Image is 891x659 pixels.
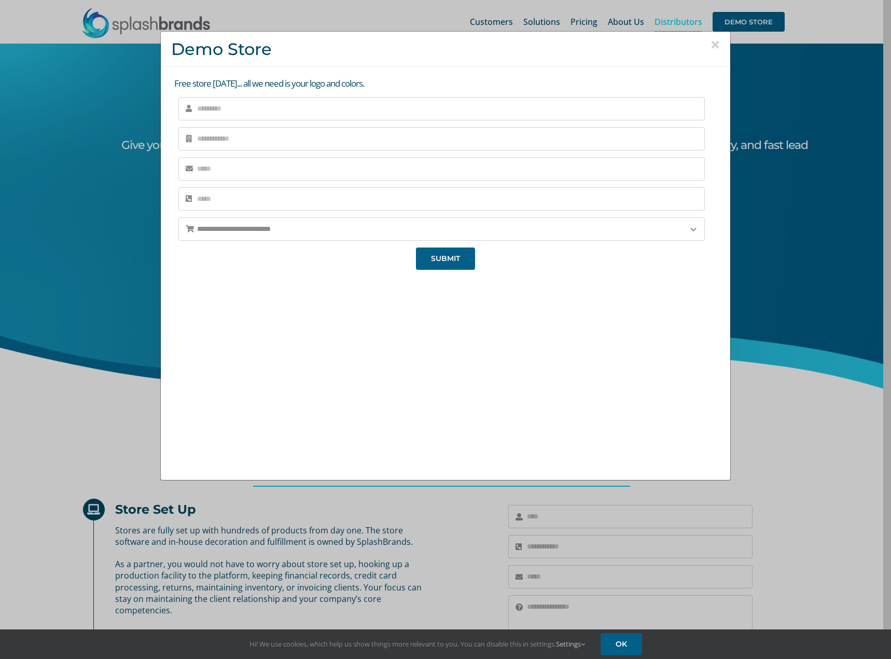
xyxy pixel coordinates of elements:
h3: Demo Store [171,39,720,59]
p: Free store [DATE]... all we need is your logo and colors. [174,77,720,90]
button: SUBMIT [416,248,475,270]
iframe: SplashBrands Demo Store Overview [275,278,616,470]
span: SUBMIT [431,254,460,263]
button: Close [711,37,720,52]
